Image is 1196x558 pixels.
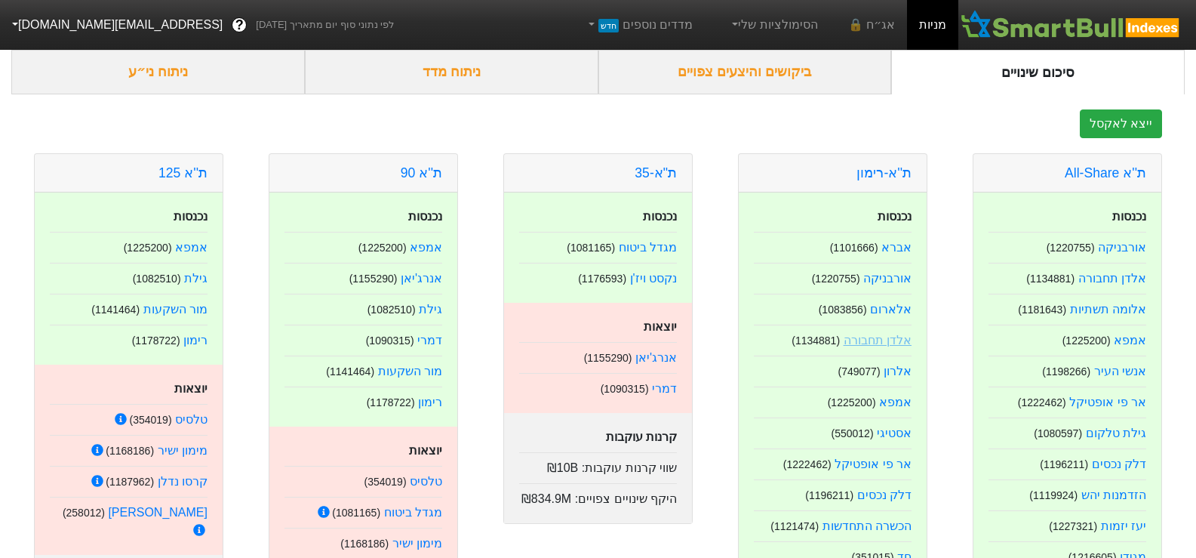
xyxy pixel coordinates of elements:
[1065,165,1146,180] a: ת''א All-Share
[619,241,677,254] a: מגדל ביטוח
[364,476,406,488] small: ( 354019 )
[392,537,442,550] a: מימון ישיר
[349,273,398,285] small: ( 1155290 )
[884,365,912,378] a: אלרון
[1098,241,1146,254] a: אורבניקה
[598,50,892,94] div: ביקושים והיצעים צפויים
[235,15,244,35] span: ?
[419,303,442,316] a: גילת
[863,272,912,285] a: אורבניקה
[1029,489,1078,501] small: ( 1119924 )
[1018,396,1066,408] small: ( 1222462 )
[401,272,442,285] a: אנרג'יאן
[877,427,912,439] a: אסטיגי
[567,242,615,254] small: ( 1081165 )
[630,272,678,285] a: נקסט ויז'ן
[519,483,677,508] div: היקף שינויים צפויים :
[1018,304,1066,316] small: ( 1181643 )
[878,210,912,223] strong: נכנסות
[124,242,172,254] small: ( 1225200 )
[1026,273,1075,285] small: ( 1134881 )
[1040,458,1088,470] small: ( 1196211 )
[384,506,442,519] a: מגדל ביטוח
[870,303,912,316] a: אלארום
[770,520,819,532] small: ( 1121474 )
[367,396,415,408] small: ( 1178722 )
[358,242,407,254] small: ( 1225200 )
[723,10,824,40] a: הסימולציות שלי
[1094,365,1146,378] a: אנשי העיר
[305,50,598,94] div: ניתוח מדד
[1114,334,1146,347] a: אמפא
[644,320,677,333] strong: יוצאות
[184,272,208,285] a: גילת
[326,365,374,378] small: ( 1141464 )
[410,475,442,488] a: טלסיס
[856,165,912,180] a: ת''א-רימון
[158,165,208,180] a: ת''א 125
[367,304,416,316] small: ( 1082510 )
[521,492,571,505] span: ₪834.9M
[822,519,912,532] a: הכשרה התחדשות
[857,489,912,501] a: דלק נכסים
[417,334,442,347] a: דמרי
[418,396,442,408] a: רימון
[174,210,208,223] strong: נכנסות
[108,506,208,519] a: [PERSON_NAME]
[91,304,140,316] small: ( 1141464 )
[129,414,171,426] small: ( 354019 )
[831,427,873,439] small: ( 550012 )
[579,10,699,40] a: מדדים נוספיםחדש
[63,507,105,519] small: ( 258012 )
[11,50,305,94] div: ניתוח ני״ע
[1034,427,1082,439] small: ( 1080597 )
[1078,272,1146,285] a: אלדן תחבורה
[410,241,442,254] a: אמפא
[819,304,867,316] small: ( 1083856 )
[175,241,208,254] a: אמפא
[792,334,840,347] small: ( 1134881 )
[106,476,154,488] small: ( 1187962 )
[1062,334,1111,347] small: ( 1225200 )
[106,445,154,457] small: ( 1168186 )
[1047,242,1095,254] small: ( 1220755 )
[835,458,912,470] a: אר פי אופטיקל
[1081,489,1146,501] a: הזדמנות יהש
[891,50,1185,94] div: סיכום שינויים
[584,352,632,364] small: ( 1155290 )
[143,303,208,316] a: מור השקעות
[183,334,208,347] a: רימון
[519,452,677,477] div: שווי קרנות עוקבות :
[1112,210,1146,223] strong: נכנסות
[408,210,442,223] strong: נכנסות
[174,382,208,395] strong: יוצאות
[133,273,181,285] small: ( 1082510 )
[340,538,389,550] small: ( 1168186 )
[812,273,860,285] small: ( 1220755 )
[601,383,649,395] small: ( 1090315 )
[378,365,442,378] a: מור השקעות
[830,242,878,254] small: ( 1101666 )
[805,489,853,501] small: ( 1196211 )
[958,10,1184,40] img: SmartBull
[366,334,414,347] small: ( 1090315 )
[643,210,677,223] strong: נכנסות
[158,475,208,488] a: קרסו נדלן
[635,351,677,364] a: אנרג'יאן
[1101,519,1146,532] a: יעז יזמות
[1080,109,1162,138] button: ייצא לאקסל
[1049,520,1097,532] small: ( 1227321 )
[175,413,208,426] a: טלסיס
[332,507,380,519] small: ( 1081165 )
[256,17,394,32] span: לפי נתוני סוף יום מתאריך [DATE]
[1092,458,1146,470] a: דלק נכסים
[1086,427,1146,439] a: גילת טלקום
[158,444,208,457] a: מימון ישיר
[652,382,677,395] a: דמרי
[132,334,180,347] small: ( 1178722 )
[881,241,912,254] a: אברא
[1069,396,1146,408] a: אר פי אופטיקל
[844,334,912,347] a: אלדן תחבורה
[409,444,442,457] strong: יוצאות
[1070,303,1146,316] a: אלומה תשתיות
